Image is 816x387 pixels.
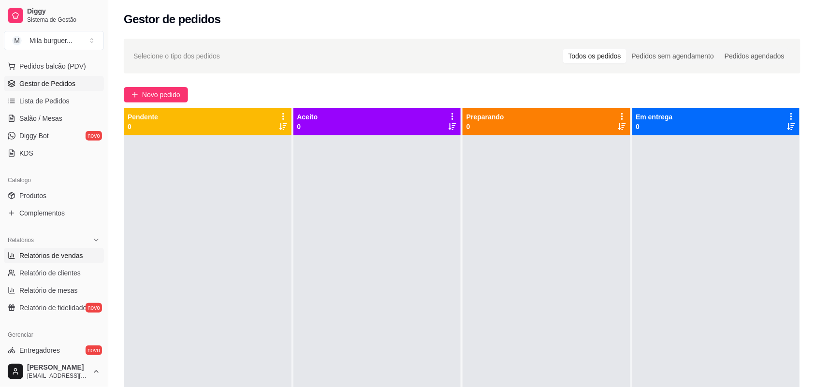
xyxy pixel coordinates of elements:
span: Gestor de Pedidos [19,79,75,88]
div: Todos os pedidos [563,49,627,63]
div: Gerenciar [4,327,104,343]
div: Catálogo [4,172,104,188]
a: Entregadoresnovo [4,343,104,358]
p: Preparando [466,112,504,122]
a: Salão / Mesas [4,111,104,126]
h2: Gestor de pedidos [124,12,221,27]
a: Lista de Pedidos [4,93,104,109]
span: Relatório de clientes [19,268,81,278]
p: 0 [636,122,673,131]
div: Mila burguer ... [29,36,73,45]
p: 0 [297,122,318,131]
span: Salão / Mesas [19,114,62,123]
span: plus [131,91,138,98]
span: [EMAIL_ADDRESS][DOMAIN_NAME] [27,372,88,380]
button: Pedidos balcão (PDV) [4,58,104,74]
p: 0 [128,122,158,131]
span: M [12,36,22,45]
p: Aceito [297,112,318,122]
p: Pendente [128,112,158,122]
span: Produtos [19,191,46,201]
a: Complementos [4,205,104,221]
span: Lista de Pedidos [19,96,70,106]
span: Selecione o tipo dos pedidos [133,51,220,61]
span: [PERSON_NAME] [27,363,88,372]
span: Sistema de Gestão [27,16,100,24]
span: Relatório de fidelidade [19,303,87,313]
span: Relatório de mesas [19,286,78,295]
a: Relatórios de vendas [4,248,104,263]
p: Em entrega [636,112,673,122]
span: Diggy Bot [19,131,49,141]
a: Diggy Botnovo [4,128,104,143]
div: Pedidos agendados [719,49,790,63]
span: Relatórios [8,236,34,244]
span: Entregadores [19,345,60,355]
div: Pedidos sem agendamento [627,49,719,63]
span: Complementos [19,208,65,218]
button: Novo pedido [124,87,188,102]
a: Relatório de mesas [4,283,104,298]
span: KDS [19,148,33,158]
a: Relatório de clientes [4,265,104,281]
button: Select a team [4,31,104,50]
a: Gestor de Pedidos [4,76,104,91]
a: KDS [4,145,104,161]
p: 0 [466,122,504,131]
a: Produtos [4,188,104,203]
span: Relatórios de vendas [19,251,83,260]
span: Novo pedido [142,89,180,100]
button: [PERSON_NAME][EMAIL_ADDRESS][DOMAIN_NAME] [4,360,104,383]
a: DiggySistema de Gestão [4,4,104,27]
span: Diggy [27,7,100,16]
a: Relatório de fidelidadenovo [4,300,104,315]
span: Pedidos balcão (PDV) [19,61,86,71]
